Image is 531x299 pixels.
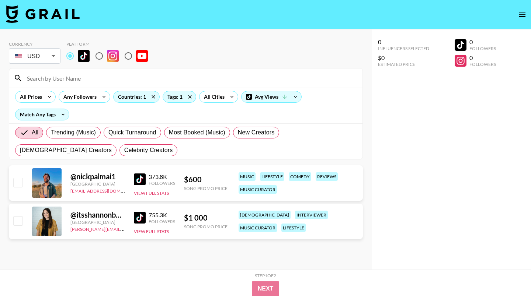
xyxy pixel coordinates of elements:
div: interviewer [295,211,328,219]
div: comedy [289,172,311,181]
div: @ nickpalmai1 [70,172,125,181]
div: Song Promo Price [184,186,228,191]
span: Celebrity Creators [124,146,173,155]
div: 0 [469,54,496,61]
span: All [32,128,38,137]
div: Avg Views [242,91,301,102]
div: music curator [239,185,277,194]
div: Influencers Selected [378,46,429,51]
div: Followers [149,219,175,224]
div: Followers [149,180,175,186]
button: open drawer [515,7,530,22]
div: 373.8K [149,173,175,180]
span: Quick Turnaround [108,128,156,137]
div: Currency [9,41,60,47]
div: 0 [469,38,496,46]
img: Grail Talent [6,5,80,23]
div: [GEOGRAPHIC_DATA] [70,181,125,187]
div: lifestyle [260,172,284,181]
div: Step 1 of 2 [255,273,276,278]
img: Instagram [107,50,119,62]
div: Followers [469,61,496,67]
button: View Full Stats [134,229,169,234]
div: lifestyle [281,224,306,232]
span: [DEMOGRAPHIC_DATA] Creators [20,146,112,155]
input: Search by User Name [22,72,358,84]
div: Song Promo Price [184,224,228,229]
div: USD [10,50,59,63]
img: TikTok [78,50,90,62]
div: All Prices [15,91,44,102]
span: Trending (Music) [51,128,96,137]
div: Estimated Price [378,61,429,67]
img: YouTube [136,50,148,62]
a: [EMAIL_ADDRESS][DOMAIN_NAME] [70,187,145,194]
div: Any Followers [59,91,98,102]
div: $ 600 [184,175,228,184]
div: @ itsshannonburns [70,210,125,219]
div: All Cities [199,91,226,102]
span: New Creators [238,128,275,137]
div: 755.3K [149,211,175,219]
div: Match Any Tags [15,109,69,120]
a: [PERSON_NAME][EMAIL_ADDRESS][DOMAIN_NAME] [70,225,180,232]
div: $0 [378,54,429,61]
div: Tags: 1 [163,91,196,102]
div: 0 [378,38,429,46]
div: music curator [239,224,277,232]
div: Followers [469,46,496,51]
div: [DEMOGRAPHIC_DATA] [239,211,291,219]
div: Platform [66,41,154,47]
div: reviews [316,172,338,181]
div: $ 1 000 [184,213,228,222]
button: View Full Stats [134,190,169,196]
div: music [239,172,256,181]
button: Next [252,281,280,296]
span: Most Booked (Music) [169,128,225,137]
div: [GEOGRAPHIC_DATA] [70,219,125,225]
iframe: Drift Widget Chat Controller [494,262,522,290]
img: TikTok [134,212,146,224]
img: TikTok [134,173,146,185]
div: Countries: 1 [114,91,159,102]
